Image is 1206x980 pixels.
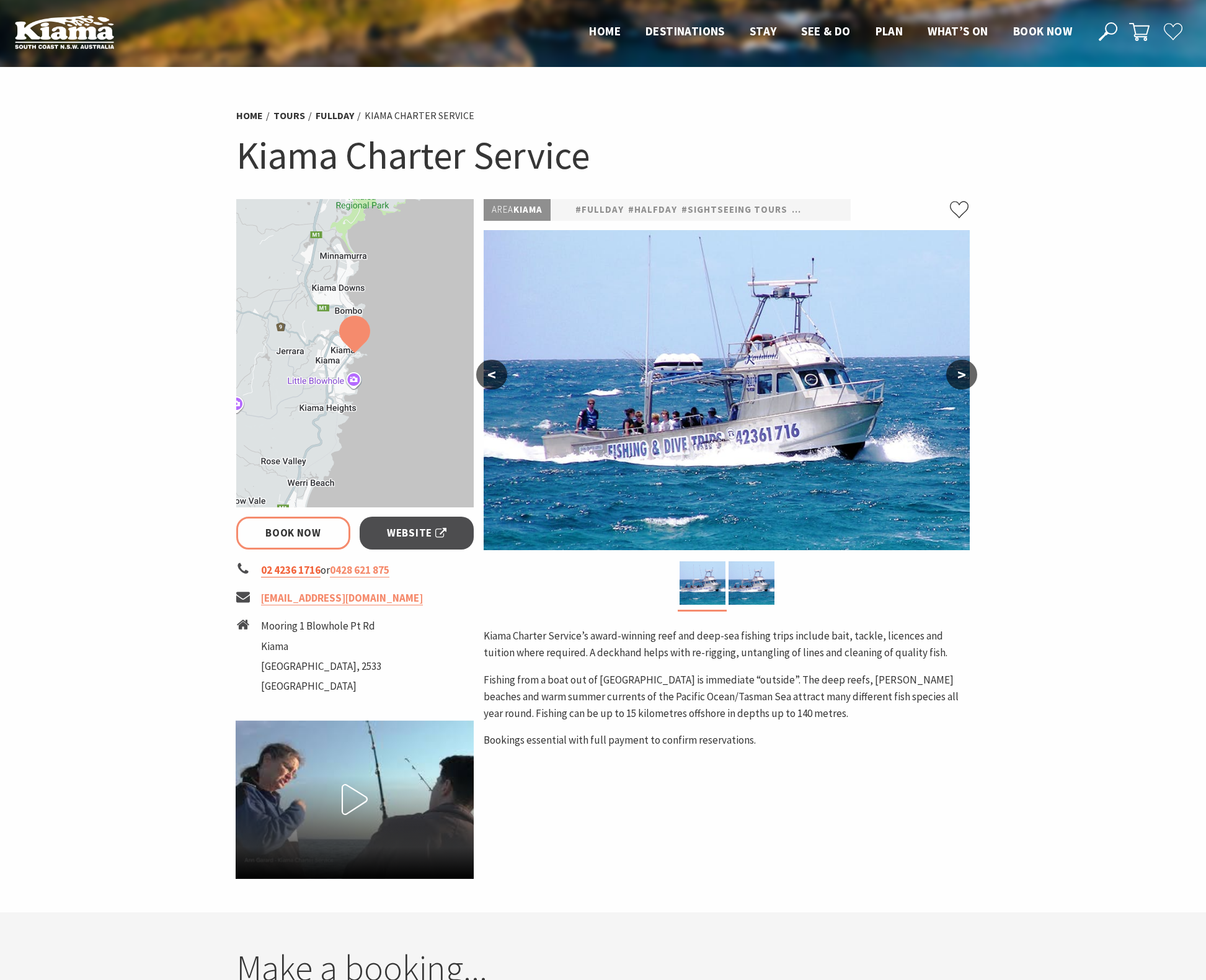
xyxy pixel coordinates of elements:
p: Kiama [484,199,551,221]
a: 0428 621 875 [330,563,389,577]
li: Mooring 1 Blowhole Pt Rd [261,618,381,635]
span: Website [387,525,446,541]
a: Book Now [236,517,351,550]
span: Book now [1013,24,1072,38]
img: Fishing charters aboard Kostalota from Kiama [729,561,774,605]
a: #Water Tours [792,202,866,218]
span: Area [492,203,513,215]
img: Fishing charters aboard Kostalota from Kiama [680,561,725,605]
a: fullday [316,109,354,122]
a: 02 4236 1716 [261,563,321,577]
span: What’s On [928,24,988,38]
img: Fishing charters aboard Kostalota from Kiama [484,230,970,550]
li: or [236,562,474,579]
p: Kiama Charter Service’s award-winning reef and deep-sea fishing trips include bait, tackle, licen... [484,628,970,661]
button: < [476,360,507,390]
p: Fishing from a boat out of [GEOGRAPHIC_DATA] is immediate “outside”. The deep reefs, [PERSON_NAME... [484,672,970,723]
span: Plan [876,24,903,38]
a: Home [236,109,263,122]
a: #fullday [575,202,624,218]
a: Tours [273,109,305,122]
a: #Sightseeing Tours [681,202,787,218]
img: Kiama Logo [15,15,114,49]
a: [EMAIL_ADDRESS][DOMAIN_NAME] [261,591,423,605]
p: Bookings essential with full payment to confirm reservations. [484,732,970,749]
span: See & Do [801,24,850,38]
li: [GEOGRAPHIC_DATA], 2533 [261,658,381,675]
nav: Main Menu [577,22,1084,42]
h1: Kiama Charter Service [236,130,970,180]
li: Kiama Charter Service [365,108,474,124]
span: Home [589,24,621,38]
a: #halfday [628,202,677,218]
button: > [946,360,977,390]
li: Kiama [261,638,381,655]
li: [GEOGRAPHIC_DATA] [261,678,381,695]
span: Stay [750,24,777,38]
a: Website [360,517,474,550]
span: Destinations [645,24,725,38]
